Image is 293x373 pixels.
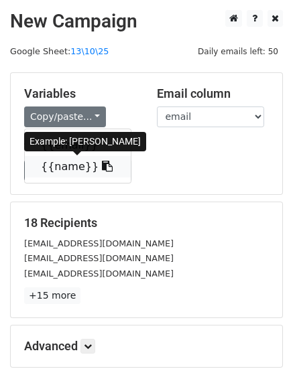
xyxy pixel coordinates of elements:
small: [EMAIL_ADDRESS][DOMAIN_NAME] [24,269,174,279]
a: {{name}} [25,156,131,177]
div: Example: [PERSON_NAME] [24,132,146,151]
a: 13\10\25 [70,46,109,56]
h5: 18 Recipients [24,216,269,230]
h5: Email column [157,86,270,101]
a: Daily emails left: 50 [193,46,283,56]
small: [EMAIL_ADDRESS][DOMAIN_NAME] [24,238,174,248]
h5: Variables [24,86,137,101]
iframe: Chat Widget [226,309,293,373]
span: Daily emails left: 50 [193,44,283,59]
small: [EMAIL_ADDRESS][DOMAIN_NAME] [24,253,174,263]
a: +15 more [24,287,80,304]
h5: Advanced [24,339,269,354]
small: Google Sheet: [10,46,109,56]
h2: New Campaign [10,10,283,33]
